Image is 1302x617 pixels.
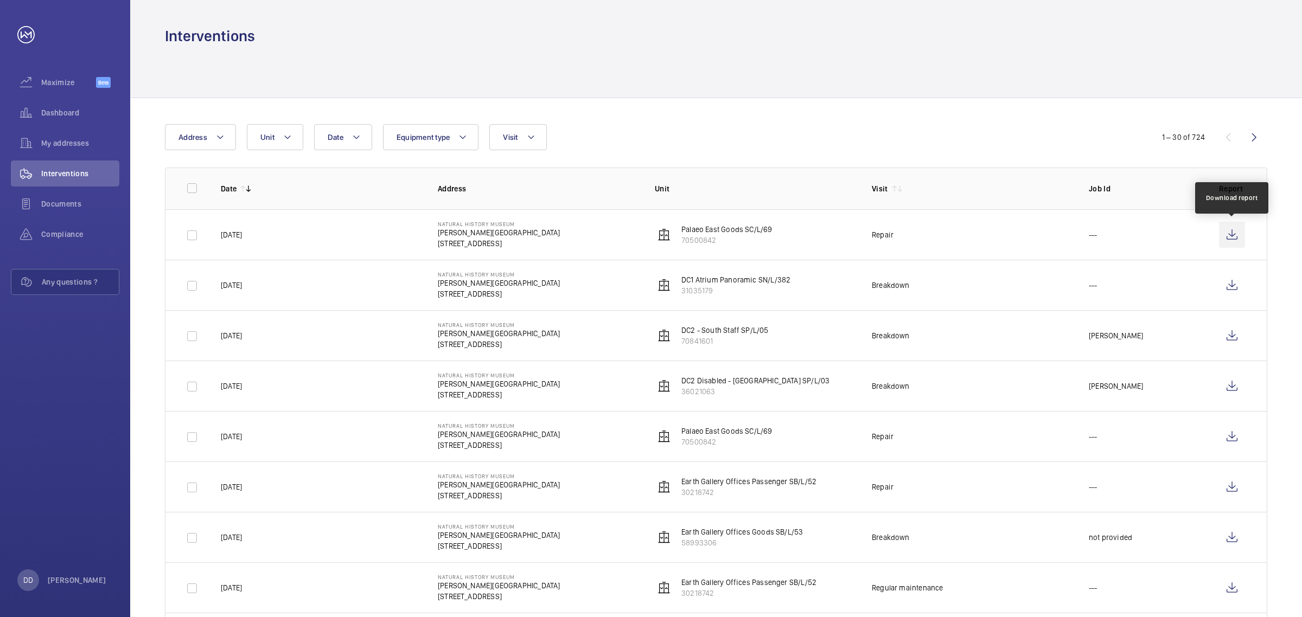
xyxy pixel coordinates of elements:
[438,238,560,249] p: [STREET_ADDRESS]
[872,330,910,341] div: Breakdown
[872,381,910,391] div: Breakdown
[221,280,242,291] p: [DATE]
[681,436,773,447] p: 70500842
[41,77,96,88] span: Maximize
[1089,481,1097,492] p: ---
[438,591,560,602] p: [STREET_ADDRESS]
[872,481,893,492] div: Repair
[438,288,560,299] p: [STREET_ADDRESS]
[438,339,560,350] p: [STREET_ADDRESS]
[165,26,255,46] h1: Interventions
[221,229,242,240] p: [DATE]
[221,183,237,194] p: Date
[681,224,773,235] p: Palaeo East Goods SC/L/69
[96,77,111,88] span: Beta
[48,575,106,586] p: [PERSON_NAME]
[438,389,560,400] p: [STREET_ADDRESS]
[221,481,242,492] p: [DATE]
[1089,582,1097,593] p: ---
[41,168,119,179] span: Interventions
[1089,280,1097,291] p: ---
[438,530,560,541] p: [PERSON_NAME][GEOGRAPHIC_DATA]
[681,426,773,436] p: Palaeo East Goods SC/L/69
[438,378,560,389] p: [PERSON_NAME][GEOGRAPHIC_DATA]
[658,581,671,594] img: elevator.svg
[41,198,119,209] span: Documents
[397,133,450,142] span: Equipment type
[872,229,893,240] div: Repair
[221,381,242,391] p: [DATE]
[260,133,275,142] span: Unit
[681,235,773,246] p: 70500842
[1089,229,1097,240] p: ---
[681,487,816,498] p: 30218742
[438,271,560,278] p: Natural History Museum
[438,490,560,501] p: [STREET_ADDRESS]
[658,228,671,241] img: elevator.svg
[41,138,119,149] span: My addresses
[383,124,479,150] button: Equipment type
[681,325,769,336] p: DC2 - South Staff SP/L/05
[1089,381,1143,391] p: [PERSON_NAME]
[681,285,790,296] p: 31035179
[1162,132,1205,143] div: 1 – 30 of 724
[328,133,343,142] span: Date
[438,372,560,378] p: Natural History Museum
[221,582,242,593] p: [DATE]
[314,124,372,150] button: Date
[1089,330,1143,341] p: [PERSON_NAME]
[438,479,560,490] p: [PERSON_NAME][GEOGRAPHIC_DATA]
[41,229,119,240] span: Compliance
[438,429,560,440] p: [PERSON_NAME][GEOGRAPHIC_DATA]
[178,133,207,142] span: Address
[23,575,33,586] p: DD
[221,431,242,442] p: [DATE]
[681,577,816,588] p: Earth Gallery Offices Passenger SB/L/52
[658,430,671,443] img: elevator.svg
[681,588,816,599] p: 30218742
[438,183,637,194] p: Address
[438,278,560,288] p: [PERSON_NAME][GEOGRAPHIC_DATA]
[681,537,803,548] p: 58993306
[872,280,910,291] div: Breakdown
[221,330,242,341] p: [DATE]
[438,574,560,580] p: Natural History Museum
[438,322,560,328] p: Natural History Museum
[681,375,829,386] p: DC2 Disabled - [GEOGRAPHIC_DATA] SP/L/03
[438,221,560,227] p: Natural History Museum
[438,473,560,479] p: Natural History Museum
[658,380,671,393] img: elevator.svg
[681,274,790,285] p: DC1 Atrium Panoramic SN/L/382
[1089,431,1097,442] p: ---
[438,440,560,451] p: [STREET_ADDRESS]
[165,124,236,150] button: Address
[438,227,560,238] p: [PERSON_NAME][GEOGRAPHIC_DATA]
[438,580,560,591] p: [PERSON_NAME][GEOGRAPHIC_DATA]
[872,431,893,442] div: Repair
[41,107,119,118] span: Dashboard
[681,386,829,397] p: 36021063
[872,532,910,543] div: Breakdown
[1206,193,1258,203] div: Download report
[438,328,560,339] p: [PERSON_NAME][GEOGRAPHIC_DATA]
[1089,183,1202,194] p: Job Id
[658,329,671,342] img: elevator.svg
[681,476,816,487] p: Earth Gallery Offices Passenger SB/L/52
[872,183,888,194] p: Visit
[42,277,119,287] span: Any questions ?
[658,480,671,493] img: elevator.svg
[221,532,242,543] p: [DATE]
[658,531,671,544] img: elevator.svg
[489,124,546,150] button: Visit
[681,526,803,537] p: Earth Gallery Offices Goods SB/L/53
[655,183,854,194] p: Unit
[872,582,943,593] div: Regular maintenance
[438,422,560,429] p: Natural History Museum
[438,523,560,530] p: Natural History Museum
[1089,532,1132,543] p: not provided
[438,541,560,551] p: [STREET_ADDRESS]
[681,336,769,346] p: 70841601
[658,279,671,292] img: elevator.svg
[247,124,303,150] button: Unit
[503,133,518,142] span: Visit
